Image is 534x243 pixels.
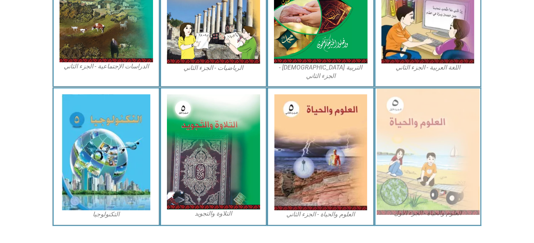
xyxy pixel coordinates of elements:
[381,63,475,72] figcaption: اللغة العربية - الجزء الثاني
[60,210,153,219] figcaption: التكنولوجيا
[274,210,367,219] figcaption: العلوم والحياة - الجزء الثاني
[167,209,260,218] figcaption: التلاوة والتجويد
[60,62,153,71] figcaption: الدراسات الإجتماعية - الجزء الثاني
[167,64,260,72] figcaption: الرياضيات - الجزء الثاني
[274,63,367,81] figcaption: التربية [DEMOGRAPHIC_DATA] - الجزء الثاني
